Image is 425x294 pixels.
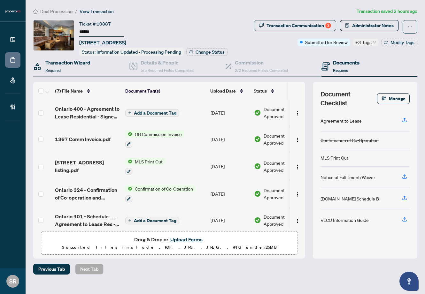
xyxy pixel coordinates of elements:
[264,213,303,227] span: Document Approved
[125,158,165,175] button: Status IconMLS Print Out
[295,165,300,170] img: Logo
[399,272,419,291] button: Open asap
[295,192,300,197] img: Logo
[292,189,303,199] button: Logo
[408,25,412,29] span: ellipsis
[254,87,267,94] span: Status
[9,277,17,286] span: SR
[34,20,74,50] img: IMG-C12292555_1.jpg
[38,264,65,274] span: Previous Tab
[55,87,83,94] span: (7) File Name
[208,82,251,100] th: Upload Date
[132,185,196,192] span: Confirmation of Co-Operation
[134,235,205,244] span: Drag & Drop or
[373,41,376,44] span: down
[295,218,300,223] img: Logo
[125,158,132,165] img: Status Icon
[186,48,228,56] button: Change Status
[345,23,350,28] span: solution
[321,154,348,161] div: MLS Print Out
[254,163,261,170] img: Document Status
[5,10,20,13] img: logo
[340,20,399,31] button: Administrator Notes
[132,158,165,165] span: MLS Print Out
[381,39,417,46] button: Modify Tags
[55,213,120,228] span: Ontario 401 - Schedule ___ Agreement to Lease Res - Signed 1 - Signed 3.pdf
[128,111,131,114] span: plus
[79,48,184,56] div: Status:
[267,20,331,31] div: Transaction Communication
[210,87,236,94] span: Upload Date
[125,217,179,224] button: Add a Document Tag
[390,40,414,45] span: Modify Tags
[79,39,126,46] span: [STREET_ADDRESS]
[305,39,348,46] span: Submitted for Review
[264,159,303,173] span: Document Approved
[254,20,336,31] button: Transaction Communication3
[254,217,261,224] img: Document Status
[208,207,251,233] td: [DATE]
[333,68,348,73] span: Required
[33,9,38,14] span: home
[125,185,196,202] button: Status IconConfirmation of Co-Operation
[141,59,194,66] h4: Details & People
[295,111,300,116] img: Logo
[321,117,362,124] div: Agreement to Lease
[125,216,179,224] button: Add a Document Tag
[321,137,379,144] div: Confirmation of Co-Operation
[325,23,331,28] div: 3
[128,219,131,222] span: plus
[55,159,120,174] span: [STREET_ADDRESS] listing.pdf
[377,93,410,104] button: Manage
[75,264,104,275] button: Next Tab
[264,106,303,120] span: Document Approved
[75,8,77,15] li: /
[321,216,369,223] div: RECO Information Guide
[264,132,303,146] span: Document Approved
[141,68,194,73] span: 5/5 Required Fields Completed
[45,244,293,251] p: Supported files include .PDF, .JPG, .JPEG, .PNG under 25 MB
[55,186,120,201] span: Ontario 324 - Confirmation of Co-operation and Representation - Signed - Signed 2.pdf
[251,82,305,100] th: Status
[125,185,132,192] img: Status Icon
[355,39,372,46] span: +3 Tags
[295,137,300,142] img: Logo
[357,8,417,15] article: Transaction saved 2 hours ago
[33,264,70,275] button: Previous Tab
[292,161,303,171] button: Logo
[123,82,208,100] th: Document Tag(s)
[208,180,251,207] td: [DATE]
[134,111,176,115] span: Add a Document Tag
[292,134,303,144] button: Logo
[264,187,303,201] span: Document Approved
[97,49,181,55] span: Information Updated - Processing Pending
[55,135,111,143] span: 1367 Comm Invoice.pdf
[45,68,61,73] span: Required
[52,82,123,100] th: (7) File Name
[208,100,251,125] td: [DATE]
[79,20,111,27] div: Ticket #:
[208,153,251,180] td: [DATE]
[292,215,303,225] button: Logo
[132,131,184,138] span: OB Commission Invoice
[45,59,90,66] h4: Transaction Wizard
[389,94,406,104] span: Manage
[292,108,303,118] button: Logo
[333,59,359,66] h4: Documents
[55,105,120,120] span: Ontario 400 - Agreement to Lease Residential - Signed 2 - Signed 3.pdf
[41,231,297,255] span: Drag & Drop orUpload FormsSupported files include .PDF, .JPG, .JPEG, .PNG under25MB
[80,9,114,14] span: View Transaction
[321,195,379,202] div: [DOMAIN_NAME] Schedule B
[254,109,261,116] img: Document Status
[254,136,261,143] img: Document Status
[125,109,179,117] button: Add a Document Tag
[208,125,251,153] td: [DATE]
[321,174,375,181] div: Notice of Fulfillment/Waiver
[352,20,394,31] span: Administrator Notes
[321,90,377,108] span: Document Checklist
[235,59,288,66] h4: Commission
[168,235,205,244] button: Upload Forms
[40,9,73,14] span: Deal Processing
[125,131,184,148] button: Status IconOB Commission Invoice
